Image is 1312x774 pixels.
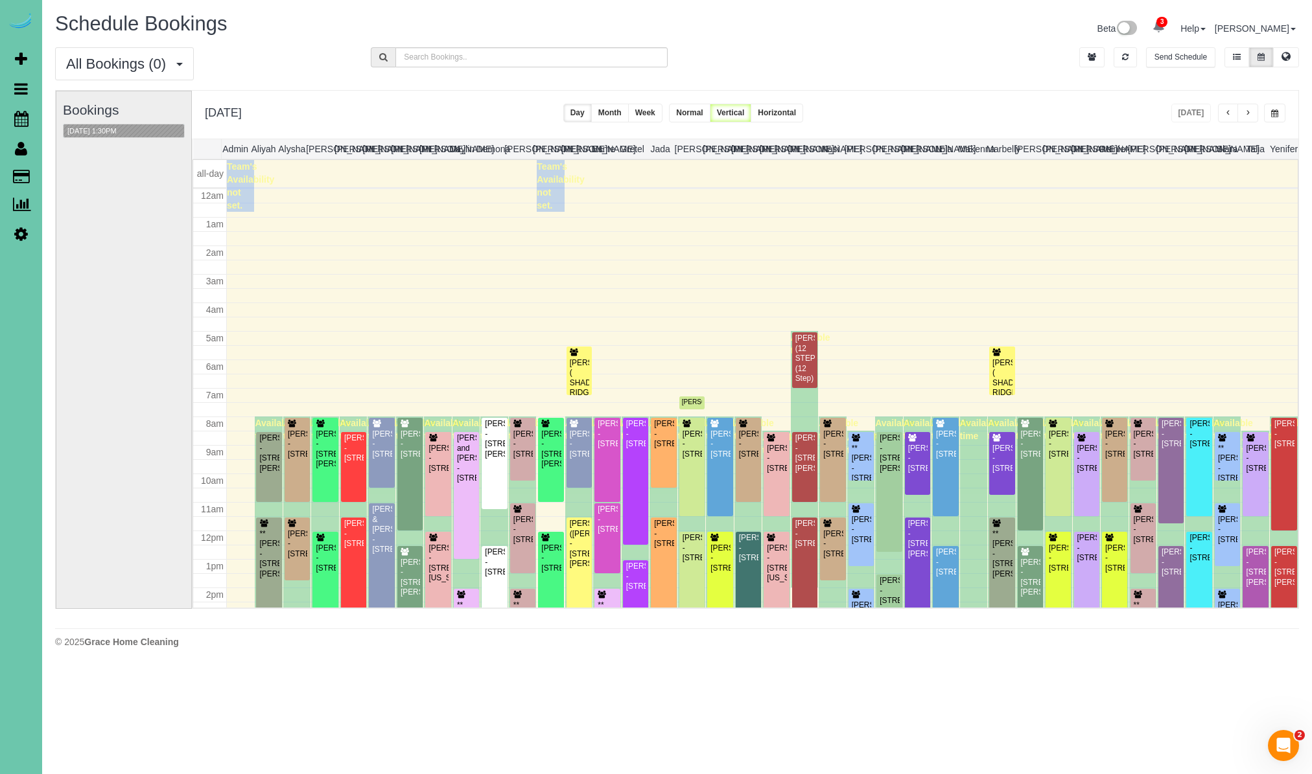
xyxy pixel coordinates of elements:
[1217,444,1237,484] div: **[PERSON_NAME] - [STREET_ADDRESS]
[1294,730,1305,740] span: 2
[823,429,843,459] div: [PERSON_NAME] - [STREET_ADDRESS]
[1133,600,1153,641] div: **[PERSON_NAME] - [STREET_ADDRESS]
[565,418,605,441] span: Available time
[992,529,1012,579] div: **[PERSON_NAME] - [STREET_ADDRESS][PERSON_NAME]
[533,139,561,159] th: [PERSON_NAME]
[1274,419,1294,449] div: [PERSON_NAME] - [STREET_ADDRESS]
[597,505,617,534] div: [PERSON_NAME] - [STREET_ADDRESS]
[509,418,548,441] span: Available time
[287,529,307,559] div: [PERSON_NAME] - [STREET_ADDRESS]
[591,104,629,122] button: Month
[1048,429,1068,459] div: [PERSON_NAME] - [STREET_ADDRESS]
[259,529,279,579] div: **[PERSON_NAME] - [STREET_ADDRESS][PERSON_NAME]
[541,543,561,573] div: [PERSON_NAME] - [STREET_ADDRESS]
[1077,444,1097,473] div: [PERSON_NAME] - [STREET_ADDRESS]
[710,429,730,459] div: [PERSON_NAME] - [STREET_ADDRESS]
[64,124,121,138] button: [DATE] 1:30PM
[396,418,436,441] span: Available time
[589,139,618,159] th: Esme
[400,558,420,598] div: [PERSON_NAME] - [STREET_ADDRESS][PERSON_NAME]
[1156,139,1185,159] th: [PERSON_NAME]
[1185,418,1224,441] span: Available time
[593,418,633,441] span: Available time
[1189,419,1209,449] div: [PERSON_NAME] - [STREET_ADDRESS]
[287,429,307,459] div: [PERSON_NAME] - [STREET_ADDRESS]
[653,419,674,449] div: [PERSON_NAME] - [STREET_ADDRESS]
[206,390,224,400] span: 7am
[476,139,504,159] th: Demona
[1101,418,1140,441] span: Available time
[845,139,873,159] th: [PERSON_NAME]
[626,419,646,449] div: [PERSON_NAME] - [STREET_ADDRESS]
[762,432,802,455] span: Available time
[400,429,420,459] div: [PERSON_NAME] - [STREET_ADDRESS]
[221,139,250,159] th: Admin
[1020,429,1040,459] div: [PERSON_NAME] - [STREET_ADDRESS]
[55,12,227,35] span: Schedule Bookings
[1156,17,1167,27] span: 3
[484,419,504,459] div: [PERSON_NAME] - [STREET_ADDRESS][PERSON_NAME]
[428,444,448,473] div: [PERSON_NAME] - [STREET_ADDRESS]
[879,433,899,473] div: [PERSON_NAME] - [STREET_ADDRESS][PERSON_NAME]
[484,547,504,577] div: [PERSON_NAME] - [STREET_ADDRESS]
[1213,418,1253,441] span: Available time
[561,139,590,159] th: [PERSON_NAME]
[879,576,899,606] div: [PERSON_NAME] - [STREET_ADDRESS]
[513,600,533,641] div: **[PERSON_NAME] - [STREET_ADDRESS]
[847,432,887,455] span: Available time
[992,444,1012,473] div: [PERSON_NAME] - [STREET_ADDRESS]
[646,139,675,159] th: Jada
[751,104,803,122] button: Horizontal
[569,519,589,569] div: [PERSON_NAME] ([PERSON_NAME]) - [STREET_ADDRESS][PERSON_NAME]
[563,104,592,122] button: Day
[816,139,845,159] th: Kasi
[206,276,224,286] span: 3am
[395,47,667,67] input: Search Bookings..
[1020,558,1040,598] div: [PERSON_NAME] - [STREET_ADDRESS][PERSON_NAME]
[710,104,752,122] button: Vertical
[988,418,1027,441] span: Available time
[682,533,702,563] div: [PERSON_NAME] - [STREET_ADDRESS]
[851,444,871,484] div: **[PERSON_NAME] - [STREET_ADDRESS]
[597,600,617,641] div: **[PERSON_NAME] - [STREET_ADDRESS]
[206,333,224,343] span: 5am
[703,139,731,159] th: [PERSON_NAME]
[371,429,392,459] div: [PERSON_NAME] - [STREET_ADDRESS]
[791,332,830,356] span: Available time
[1245,547,1265,587] div: [PERSON_NAME] - [STREET_ADDRESS][PERSON_NAME]
[1189,533,1209,563] div: [PERSON_NAME] - [STREET_ADDRESS]
[819,418,858,441] span: Available time
[958,139,987,159] th: Makenna
[935,547,955,577] div: [PERSON_NAME] - [STREET_ADDRESS]
[513,429,533,459] div: [PERSON_NAME] - [STREET_ADDRESS]
[1129,418,1169,441] span: Available time
[541,429,561,470] div: [PERSON_NAME] - [STREET_ADDRESS][PERSON_NAME]
[628,104,662,122] button: Week
[315,543,335,573] div: [PERSON_NAME] - [STREET_ADDRESS]
[986,139,1014,159] th: Marbelly
[597,419,617,449] div: [PERSON_NAME] - [STREET_ADDRESS]
[1241,139,1270,159] th: Talia
[537,161,584,211] span: Team's Availability not set.
[206,589,224,600] span: 2pm
[1072,139,1100,159] th: [PERSON_NAME]
[1217,515,1237,545] div: [PERSON_NAME] - [STREET_ADDRESS]
[368,418,407,441] span: Available time
[1270,418,1309,441] span: Available time
[1268,730,1299,761] iframe: Intercom live chat
[653,519,674,549] div: [PERSON_NAME] - [STREET_ADDRESS]
[504,139,533,159] th: [PERSON_NAME]
[84,637,179,647] strong: Grace Home Cleaning
[344,433,364,463] div: [PERSON_NAME] - [STREET_ADDRESS]
[311,418,351,441] span: Available time
[259,433,279,473] div: [PERSON_NAME] - [STREET_ADDRESS][PERSON_NAME]
[1016,418,1056,441] span: Available time
[1014,139,1043,159] th: [PERSON_NAME]
[250,139,278,159] th: Aliyah
[901,139,930,159] th: [PERSON_NAME]
[419,139,448,159] th: [PERSON_NAME]
[1146,13,1171,41] a: 3
[1099,139,1128,159] th: Reinier
[206,247,224,258] span: 2am
[1270,139,1298,159] th: Yenifer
